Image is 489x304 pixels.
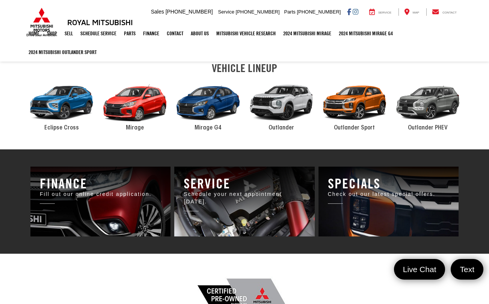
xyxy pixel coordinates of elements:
div: 2024 Mitsubishi Mirage [98,78,171,128]
a: 2024 Mitsubishi Outlander PHEV Outlander PHEV [391,78,464,132]
img: Mitsubishi [25,8,59,37]
a: Service [364,8,397,16]
a: 2024 Mitsubishi Mirage Mirage [98,78,171,132]
span: Live Chat [399,264,440,274]
span: Service [218,9,234,15]
a: Contact [426,8,462,16]
div: 2024 Mitsubishi Outlander PHEV [391,78,464,128]
span: Contact [442,11,457,14]
a: 2024 Mitsubishi Outlander Sport Outlander Sport [318,78,391,132]
span: [PHONE_NUMBER] [166,9,213,15]
a: Shop [43,24,61,43]
a: 2024 Mitsubishi Outlander SPORT [25,43,100,62]
a: Royal Mitsubishi | Baton Rouge, LA Royal Mitsubishi | Baton Rouge, LA Royal Mitsubishi | Baton Ro... [318,167,459,237]
a: About Us [187,24,213,43]
a: Royal Mitsubishi | Baton Rouge, LA Royal Mitsubishi | Baton Rouge, LA Royal Mitsubishi | Baton Ro... [30,167,171,237]
a: Facebook: Click to visit our Facebook page [347,9,351,15]
h2: VEHICLE LINEUP [25,62,464,74]
span: Parts [284,9,295,15]
div: 2024 Mitsubishi Eclipse Cross [25,78,98,128]
a: Parts: Opens in a new tab [120,24,139,43]
span: Outlander PHEV [408,125,448,131]
span: Text [456,264,478,274]
a: Live Chat [394,259,445,280]
p: Schedule your next appointment [DATE]. [184,191,305,206]
a: Contact [163,24,187,43]
h3: Specials [328,176,449,191]
span: Map [413,11,419,14]
a: Instagram: Click to visit our Instagram page [353,9,358,15]
span: Outlander [269,125,294,131]
span: Mirage [126,125,144,131]
a: 2024 Mitsubishi Outlander Outlander [244,78,318,132]
h3: Finance [40,176,161,191]
h3: Royal Mitsubishi [67,18,133,26]
div: 2024 Mitsubishi Outlander Sport [318,78,391,128]
span: Sales [151,9,164,15]
span: [PHONE_NUMBER] [236,9,280,15]
a: Royal Mitsubishi | Baton Rouge, LA Royal Mitsubishi | Baton Rouge, LA Royal Mitsubishi | Baton Ro... [174,167,314,237]
p: Fill out our online credit application. [40,191,161,198]
span: Service [378,11,391,14]
h3: Service [184,176,305,191]
a: 2024 Mitsubishi Mirage G4 [335,24,397,43]
a: 2024 Mitsubishi Mirage G4 Mirage G4 [171,78,244,132]
a: Finance [139,24,163,43]
a: 2024 Mitsubishi Mirage [279,24,335,43]
div: 2024 Mitsubishi Mirage G4 [171,78,244,128]
div: 2024 Mitsubishi Outlander [244,78,318,128]
span: Mirage G4 [195,125,222,131]
a: Mitsubishi Vehicle Research [213,24,279,43]
span: Outlander Sport [334,125,375,131]
a: Map [398,8,425,16]
span: Eclipse Cross [44,125,79,131]
span: [PHONE_NUMBER] [297,9,341,15]
p: Check out our latest special offers. [328,191,449,198]
a: Schedule Service: Opens in a new tab [77,24,120,43]
a: Home [25,24,43,43]
a: 2024 Mitsubishi Eclipse Cross Eclipse Cross [25,78,98,132]
a: Text [451,259,483,280]
a: Sell [61,24,77,43]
